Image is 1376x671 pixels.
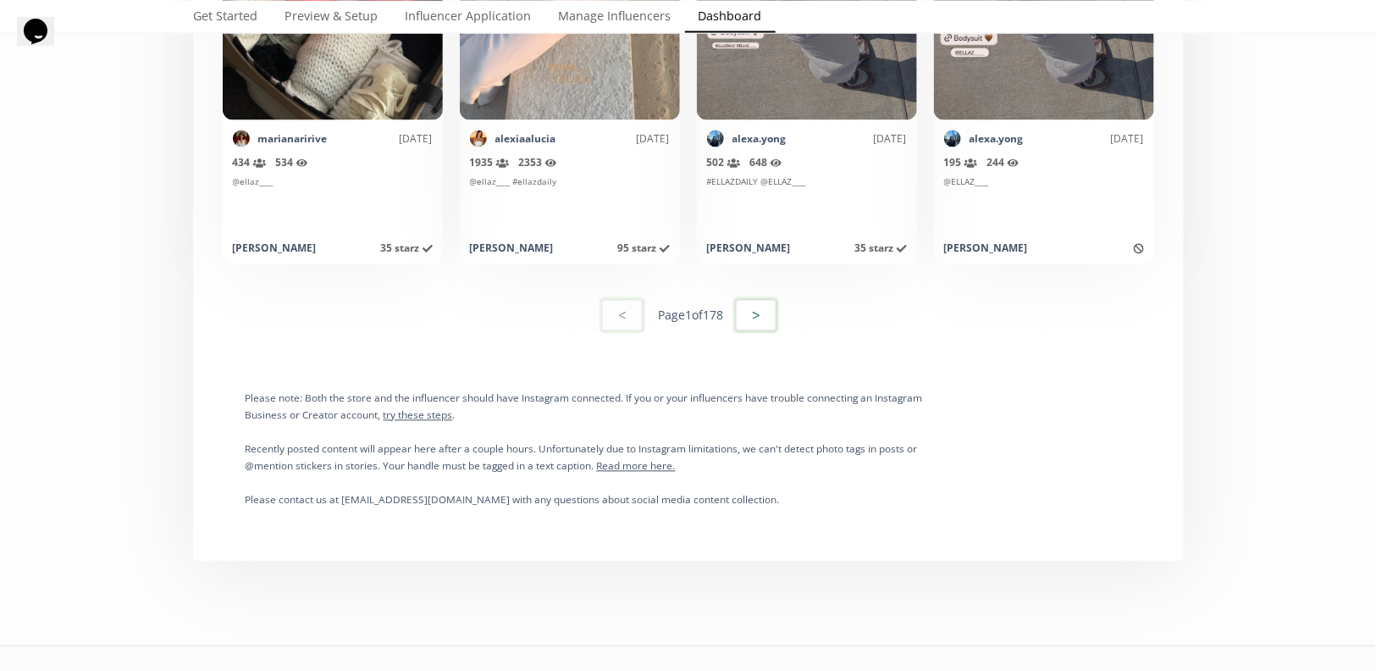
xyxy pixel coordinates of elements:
[597,459,676,473] a: Read more here.
[233,241,317,256] div: [PERSON_NAME]
[944,241,1028,256] div: [PERSON_NAME]
[658,308,723,324] div: Page 1 of 178
[470,130,487,147] img: 533659790_18519672646056109_4286451300108222337_n.jpg
[246,391,923,422] small: Please note: Both the store and the influencer should have Instagram connected. If you or your in...
[1024,132,1144,147] div: [DATE]
[618,241,670,256] span: 95 starz
[787,132,907,147] div: [DATE]
[470,241,554,256] div: [PERSON_NAME]
[944,176,1144,231] div: @ELLAZ____
[258,132,328,147] a: marianaririve
[944,130,961,147] img: 556988969_18532538509008817_5262035130740617372_n.jpg
[732,132,787,147] a: alexa.yong
[750,156,782,170] span: 648
[233,130,250,147] img: 556934001_18527032234017020_9213244239663237564_n.jpg
[246,493,780,507] small: Please contact us at [EMAIL_ADDRESS][DOMAIN_NAME] with any questions about social media content c...
[246,442,918,473] small: Recently posted content will appear here after a couple hours. Unfortunately due to Instagram lim...
[519,156,557,170] span: 2353
[556,132,670,147] div: [DATE]
[381,241,433,256] span: 35 starz
[233,156,266,170] span: 434
[276,156,308,170] span: 534
[707,176,907,231] div: #ELLAZDAILY @ELLAZ____
[707,241,791,256] div: [PERSON_NAME]
[855,241,907,256] span: 35 starz
[707,156,740,170] span: 502
[707,130,724,147] img: 556988969_18532538509008817_5262035130740617372_n.jpg
[17,17,71,68] iframe: chat widget
[987,156,1020,170] span: 244
[495,132,556,147] a: alexiaalucia
[944,156,977,170] span: 195
[384,408,453,422] a: try these steps
[970,132,1024,147] a: alexa.yong
[470,156,509,170] span: 1935
[733,297,779,334] button: >
[233,176,433,231] div: @ellaz____
[470,176,670,231] div: @ellaz____ #ellazdaily
[600,297,645,334] button: <
[328,132,433,147] div: [DATE]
